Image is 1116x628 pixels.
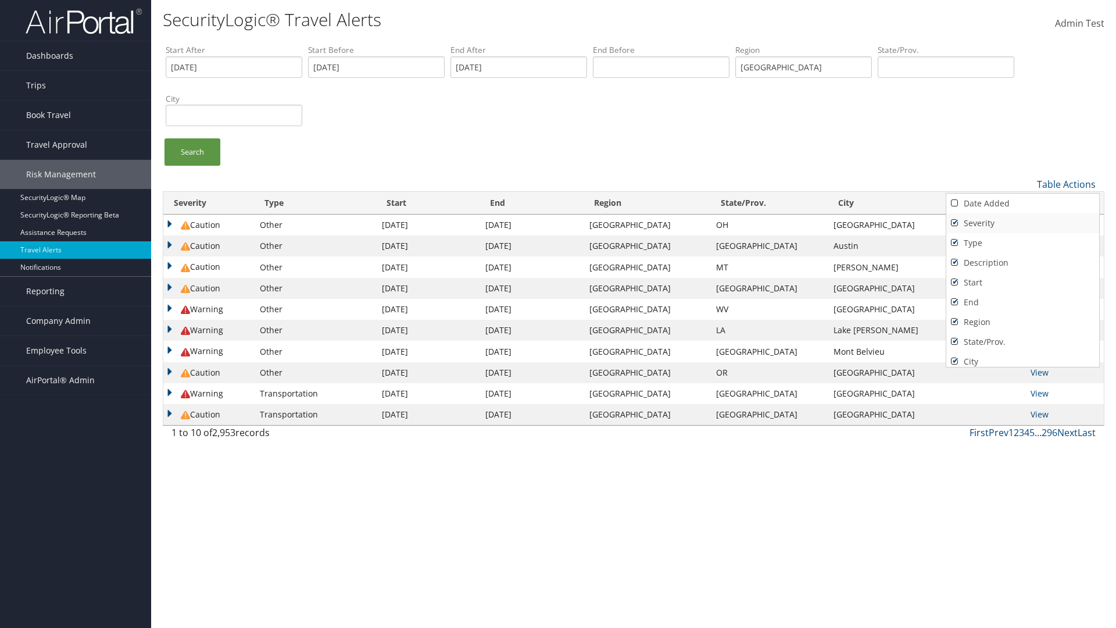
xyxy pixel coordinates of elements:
[26,366,95,395] span: AirPortal® Admin
[946,312,1099,332] a: Region
[26,160,96,189] span: Risk Management
[946,253,1099,273] a: Description
[26,277,65,306] span: Reporting
[26,41,73,70] span: Dashboards
[26,71,46,100] span: Trips
[946,332,1099,352] a: State/Prov.
[946,194,1099,213] a: Date Added
[26,336,87,365] span: Employee Tools
[26,130,87,159] span: Travel Approval
[946,273,1099,292] a: Start
[26,306,91,336] span: Company Admin
[26,8,142,35] img: airportal-logo.png
[26,101,71,130] span: Book Travel
[946,213,1099,233] a: Severity
[946,192,1099,212] a: Download Report
[946,233,1099,253] a: Type
[946,292,1099,312] a: End
[946,352,1099,372] a: City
